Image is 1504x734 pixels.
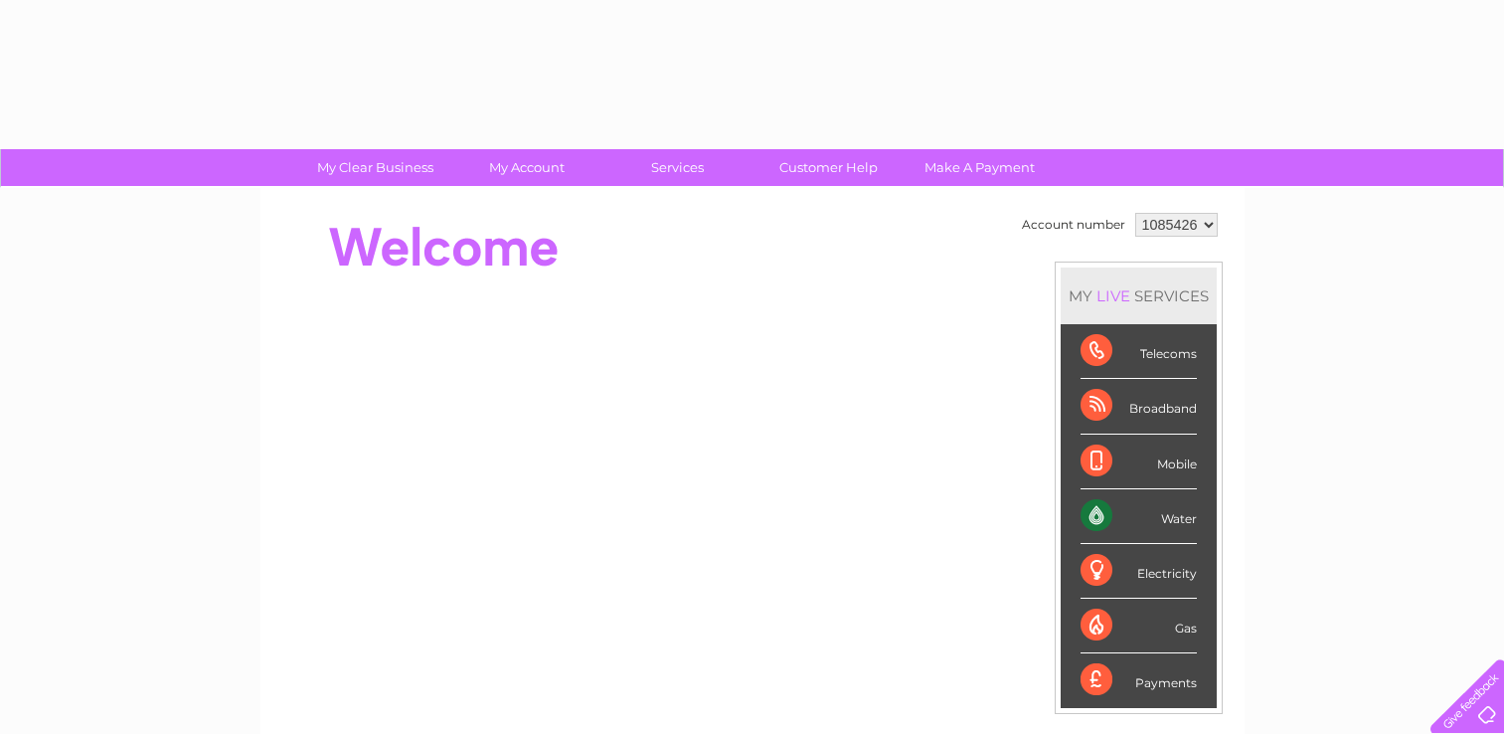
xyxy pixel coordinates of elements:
[1081,324,1197,379] div: Telecoms
[1081,653,1197,707] div: Payments
[1081,489,1197,544] div: Water
[595,149,759,186] a: Services
[1081,544,1197,599] div: Electricity
[1081,379,1197,434] div: Broadband
[1061,268,1217,324] div: MY SERVICES
[1092,286,1134,305] div: LIVE
[444,149,608,186] a: My Account
[1017,208,1130,242] td: Account number
[293,149,457,186] a: My Clear Business
[747,149,911,186] a: Customer Help
[1081,599,1197,653] div: Gas
[898,149,1062,186] a: Make A Payment
[1081,435,1197,489] div: Mobile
